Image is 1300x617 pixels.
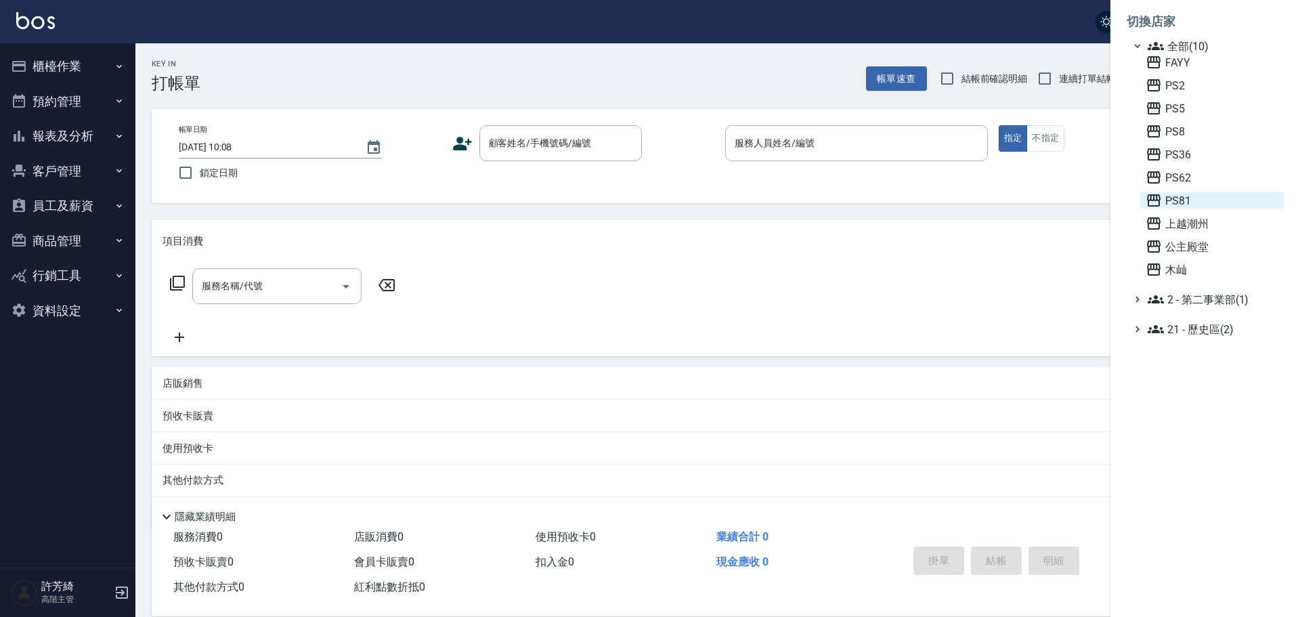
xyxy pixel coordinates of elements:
span: FAYY [1146,54,1278,70]
span: PS2 [1146,77,1278,93]
span: 2 - 第二事業部(1) [1148,291,1278,307]
span: 木屾 [1146,261,1278,278]
span: PS5 [1146,100,1278,116]
span: 公主殿堂 [1146,238,1278,255]
span: 上越潮州 [1146,215,1278,232]
span: 21 - 歷史區(2) [1148,321,1278,337]
span: 全部(10) [1148,38,1278,54]
span: PS62 [1146,169,1278,186]
li: 切換店家 [1127,5,1284,38]
span: PS81 [1146,192,1278,209]
span: PS36 [1146,146,1278,163]
span: PS8 [1146,123,1278,140]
